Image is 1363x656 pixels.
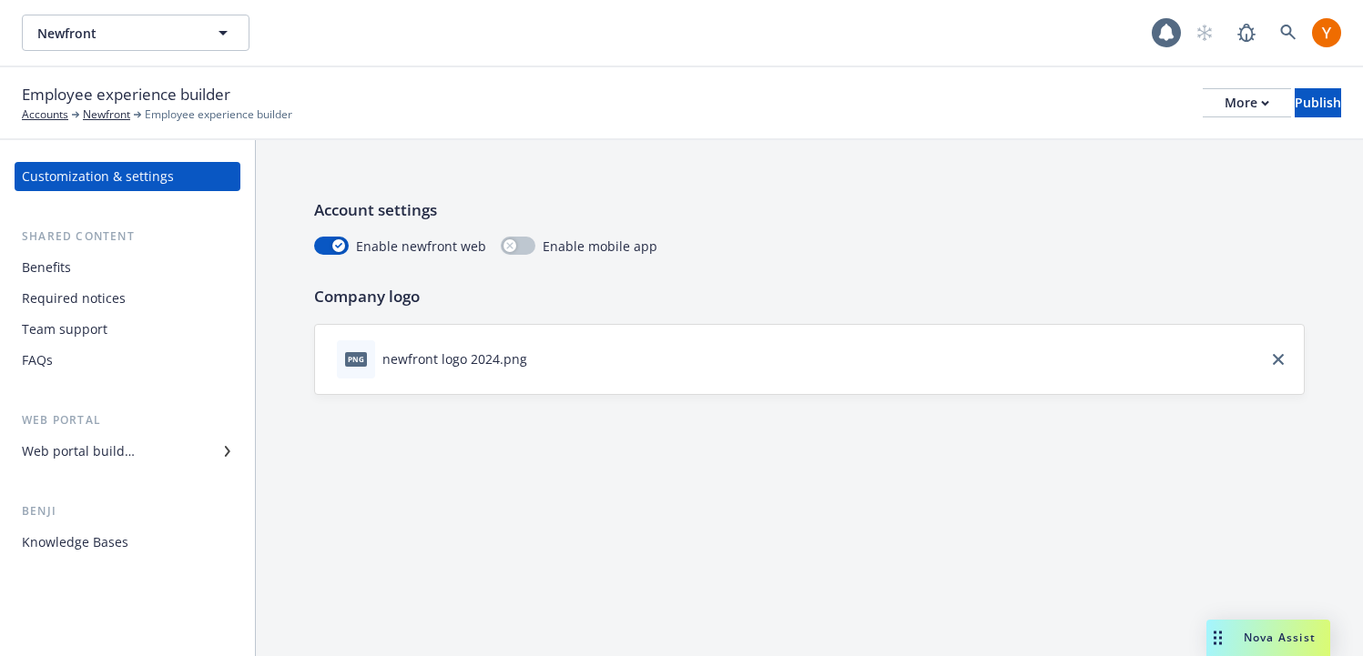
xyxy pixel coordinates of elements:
button: Nova Assist [1206,620,1330,656]
span: Employee experience builder [22,83,230,106]
span: Newfront [37,24,195,43]
div: Required notices [22,284,126,313]
a: Benefits [15,253,240,282]
div: Shared content [15,227,240,246]
button: Publish [1295,88,1341,117]
span: Employee experience builder [145,106,292,123]
a: close [1267,348,1289,370]
span: png [345,352,367,366]
div: More [1225,89,1269,116]
a: Team support [15,315,240,344]
a: Required notices [15,284,240,313]
div: Knowledge Bases [22,528,128,557]
a: Report a Bug [1228,15,1265,51]
p: Company logo [314,285,1305,308]
a: Web portal builder [15,437,240,466]
a: Accounts [22,106,68,123]
div: Benji [15,502,240,520]
button: download file [534,349,549,368]
span: Enable mobile app [543,237,657,256]
p: Account settings [314,198,1305,222]
a: Newfront [83,106,130,123]
span: Enable newfront web [356,237,486,256]
div: Publish [1295,89,1341,116]
img: photo [1312,18,1341,47]
a: Start snowing [1186,15,1223,51]
div: Drag to move [1206,620,1229,656]
div: Customization & settings [22,162,174,191]
div: Web portal [15,411,240,429]
div: FAQs [22,346,53,375]
div: newfront logo 2024.png [382,349,527,368]
span: Nova Assist [1244,630,1316,645]
button: More [1203,88,1291,117]
a: Knowledge Bases [15,528,240,557]
a: Customization & settings [15,162,240,191]
div: Team support [22,315,107,344]
button: Newfront [22,15,249,51]
div: Benefits [22,253,71,282]
a: Search [1270,15,1307,51]
a: FAQs [15,346,240,375]
div: Web portal builder [22,437,135,466]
